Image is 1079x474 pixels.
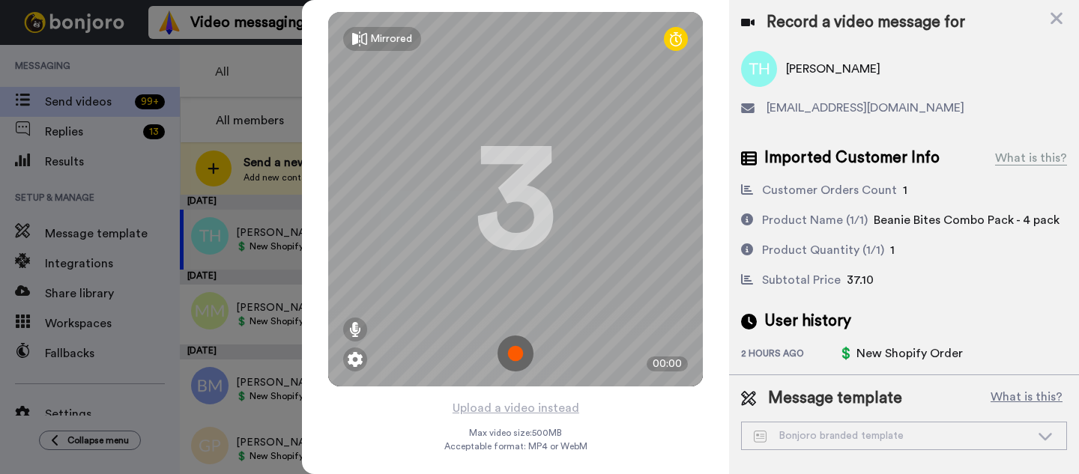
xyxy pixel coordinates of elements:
[764,310,851,332] span: User history
[469,427,562,439] span: Max video size: 500 MB
[995,149,1067,167] div: What is this?
[754,428,1030,443] div: Bonjoro branded template
[762,241,884,259] div: Product Quantity (1/1)
[903,184,907,196] span: 1
[762,181,897,199] div: Customer Orders Count
[768,387,902,410] span: Message template
[498,335,534,371] img: ic_record_start.svg
[847,274,874,286] span: 37.10
[890,244,895,256] span: 1
[838,344,963,362] div: 💲 New Shopify Order
[986,387,1067,410] button: What is this?
[767,99,964,117] span: [EMAIL_ADDRESS][DOMAIN_NAME]
[448,398,584,418] button: Upload a video instead
[444,440,587,452] span: Acceptable format: MP4 or WebM
[754,431,767,443] img: Message-temps.svg
[762,211,868,229] div: Product Name (1/1)
[762,271,841,289] div: Subtotal Price
[764,147,940,169] span: Imported Customer Info
[741,347,838,362] div: 2 hours ago
[647,356,688,371] div: 00:00
[348,352,363,367] img: ic_gear.svg
[474,143,557,255] div: 3
[874,214,1060,226] span: Beanie Bites Combo Pack - 4 pack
